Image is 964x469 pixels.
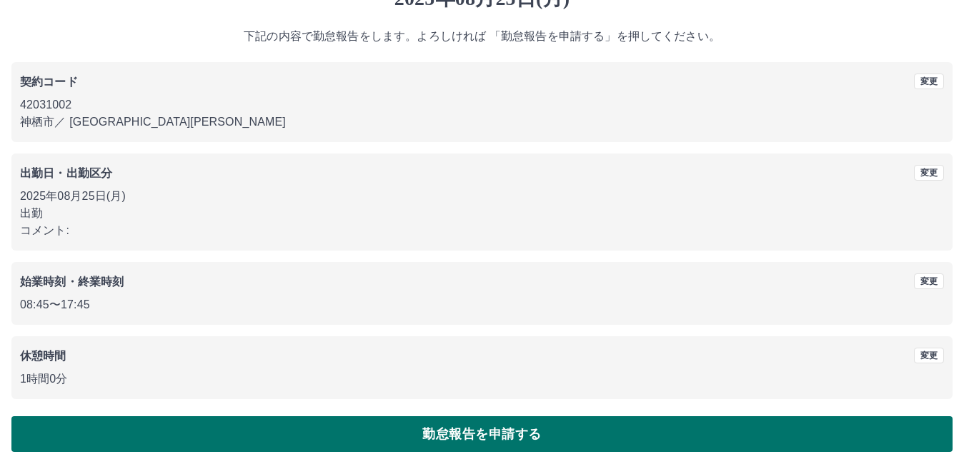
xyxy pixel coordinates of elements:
[914,348,944,363] button: 変更
[11,28,953,45] p: 下記の内容で勤怠報告をします。よろしければ 「勤怠報告を申請する」を押してください。
[914,165,944,181] button: 変更
[20,114,944,131] p: 神栖市 ／ [GEOGRAPHIC_DATA][PERSON_NAME]
[20,205,944,222] p: 出勤
[20,76,78,88] b: 契約コード
[11,416,953,452] button: 勤怠報告を申請する
[20,296,944,313] p: 08:45 〜 17:45
[20,96,944,114] p: 42031002
[20,222,944,239] p: コメント:
[20,167,112,179] b: 出勤日・出勤区分
[20,276,124,288] b: 始業時刻・終業時刻
[914,273,944,289] button: 変更
[20,370,944,388] p: 1時間0分
[914,74,944,89] button: 変更
[20,188,944,205] p: 2025年08月25日(月)
[20,350,66,362] b: 休憩時間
